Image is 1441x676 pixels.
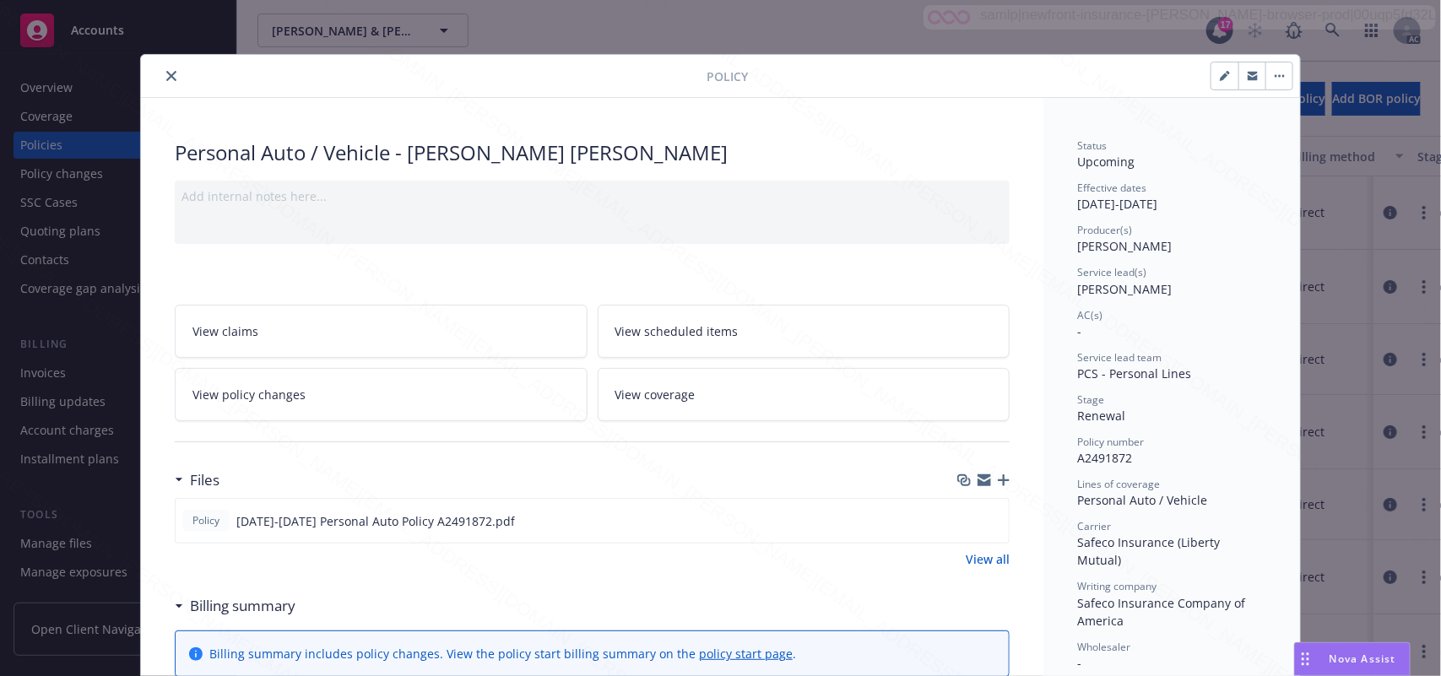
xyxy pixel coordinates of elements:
[1077,408,1125,424] span: Renewal
[175,368,588,421] a: View policy changes
[1077,519,1111,533] span: Carrier
[175,595,295,617] div: Billing summary
[615,322,739,340] span: View scheduled items
[1077,138,1107,153] span: Status
[192,386,306,403] span: View policy changes
[1077,365,1191,381] span: PCS - Personal Lines
[1077,492,1207,508] span: Personal Auto / Vehicle
[175,305,588,358] a: View claims
[175,138,1010,167] div: Personal Auto / Vehicle - [PERSON_NAME] [PERSON_NAME]
[615,386,696,403] span: View coverage
[1077,450,1132,466] span: A2491872
[189,513,223,528] span: Policy
[1077,595,1249,629] span: Safeco Insurance Company of America
[1077,308,1102,322] span: AC(s)
[598,368,1010,421] a: View coverage
[209,645,796,662] div: Billing summary includes policy changes. View the policy start billing summary on the .
[1294,642,1411,676] button: Nova Assist
[1077,435,1144,449] span: Policy number
[1077,281,1172,297] span: [PERSON_NAME]
[190,595,295,617] h3: Billing summary
[1077,181,1266,213] div: [DATE] - [DATE]
[987,512,1002,530] button: preview file
[236,512,515,530] span: [DATE]-[DATE] Personal Auto Policy A2491872.pdf
[1077,238,1172,254] span: [PERSON_NAME]
[1077,265,1146,279] span: Service lead(s)
[1077,534,1223,568] span: Safeco Insurance (Liberty Mutual)
[1077,579,1157,593] span: Writing company
[192,322,258,340] span: View claims
[598,305,1010,358] a: View scheduled items
[190,469,219,491] h3: Files
[1077,154,1135,170] span: Upcoming
[960,512,973,530] button: download file
[1077,181,1146,195] span: Effective dates
[1077,640,1130,654] span: Wholesaler
[699,646,793,662] a: policy start page
[707,68,748,85] span: Policy
[175,469,219,491] div: Files
[181,187,1003,205] div: Add internal notes here...
[966,550,1010,568] a: View all
[1077,350,1162,365] span: Service lead team
[1077,477,1160,491] span: Lines of coverage
[1330,652,1396,666] span: Nova Assist
[1077,655,1081,671] span: -
[1295,643,1316,675] div: Drag to move
[1077,392,1104,407] span: Stage
[1077,223,1132,237] span: Producer(s)
[1077,323,1081,339] span: -
[161,66,181,86] button: close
